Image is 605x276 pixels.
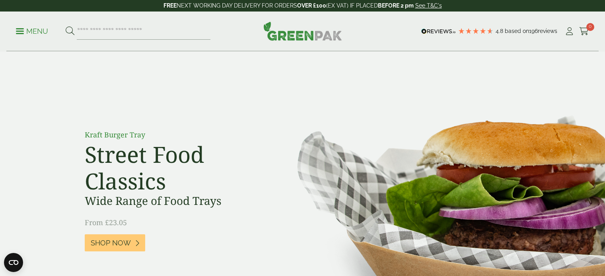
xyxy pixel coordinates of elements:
p: Menu [16,27,48,36]
strong: FREE [163,2,177,9]
a: 0 [579,25,589,37]
a: Shop Now [85,234,145,251]
img: GreenPak Supplies [263,21,342,41]
img: REVIEWS.io [421,29,456,34]
button: Open CMP widget [4,253,23,272]
div: 4.79 Stars [458,27,494,35]
span: 4.8 [496,28,505,34]
span: From £23.05 [85,218,127,227]
a: Menu [16,27,48,35]
i: My Account [564,27,574,35]
span: 196 [529,28,538,34]
strong: OVER £100 [297,2,326,9]
p: Kraft Burger Tray [85,129,264,140]
a: See T&C's [415,2,442,9]
span: reviews [538,28,557,34]
h3: Wide Range of Food Trays [85,194,264,208]
strong: BEFORE 2 pm [378,2,414,9]
span: 0 [586,23,594,31]
span: Based on [505,28,529,34]
i: Cart [579,27,589,35]
span: Shop Now [91,239,131,247]
h2: Street Food Classics [85,141,264,194]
